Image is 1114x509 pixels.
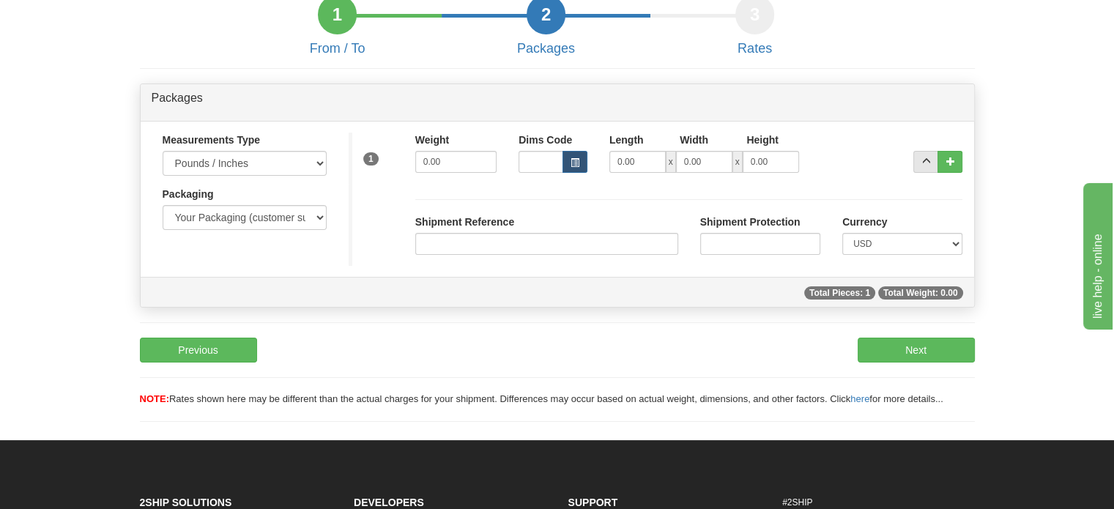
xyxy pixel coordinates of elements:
[363,152,379,166] span: 1
[1080,179,1113,329] iframe: chat widget
[732,151,743,173] span: x
[650,42,859,56] h4: Rates
[609,133,644,147] label: Length
[415,133,449,147] label: Weight
[842,215,887,229] label: Currency
[140,497,232,508] strong: 2Ship Solutions
[233,8,442,56] a: 1 From / To
[680,133,708,147] label: Width
[163,133,261,147] label: Measurements Type
[850,393,869,404] a: here
[140,338,257,363] button: Previous
[152,92,963,114] h3: Packages
[519,133,572,147] label: Dims Code
[354,497,424,508] strong: Developers
[140,393,169,404] span: NOTE:
[878,286,963,300] span: Total Weight: 0.00
[804,286,875,300] span: Total Pieces: 1
[746,133,779,147] label: Height
[415,215,514,229] label: Shipment Reference
[782,498,975,508] h6: #2SHIP
[568,497,618,508] strong: Support
[163,187,214,201] label: Packaging
[442,8,650,56] a: 2 Packages
[129,393,986,406] div: Rates shown here may be different than the actual charges for your shipment. Differences may occu...
[442,42,650,56] h4: Packages
[913,151,962,173] div: ...
[700,215,801,229] label: Shipment Protection
[11,9,135,26] div: live help - online
[233,42,442,56] h4: From / To
[666,151,676,173] span: x
[650,8,859,56] a: 3 Rates
[858,338,975,363] button: Next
